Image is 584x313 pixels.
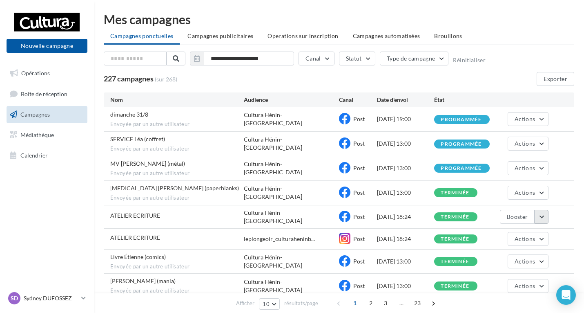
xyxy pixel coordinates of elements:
[104,13,574,25] div: Mes campagnes
[20,151,48,158] span: Calendrier
[5,106,89,123] a: Campagnes
[377,189,434,197] div: [DATE] 13:00
[380,52,449,65] button: Type de campagne
[395,297,408,310] span: ...
[244,253,339,270] div: Cultura Hénin-[GEOGRAPHIC_DATA]
[500,210,535,224] button: Booster
[377,164,434,172] div: [DATE] 13:00
[508,112,548,126] button: Actions
[377,213,434,221] div: [DATE] 18:24
[441,236,469,242] div: terminée
[515,164,535,171] span: Actions
[110,160,185,167] span: MV Nico (métal)
[110,253,166,260] span: Livre Étienne (comics)
[110,135,165,142] span: SERVICE Léa (coffret)
[236,299,254,307] span: Afficher
[377,115,434,123] div: [DATE] 19:00
[364,297,377,310] span: 2
[508,137,548,151] button: Actions
[110,121,244,128] span: Envoyée par un autre utilisateur
[5,65,89,82] a: Opérations
[441,117,481,122] div: programmée
[377,140,434,148] div: [DATE] 13:00
[263,301,270,307] span: 10
[11,294,18,302] span: SD
[187,32,253,39] span: Campagnes publicitaires
[339,96,377,104] div: Canal
[508,232,548,246] button: Actions
[244,96,339,104] div: Audience
[377,282,434,290] div: [DATE] 13:00
[515,258,535,265] span: Actions
[441,259,469,264] div: terminée
[5,85,89,103] a: Boîte de réception
[353,164,365,171] span: Post
[21,70,50,77] span: Opérations
[441,284,469,289] div: terminée
[110,234,160,241] span: ATELIER ECRITURE
[244,235,315,243] span: leplongeoir_culturaheninb...
[284,299,318,307] span: résultats/page
[353,189,365,196] span: Post
[110,145,244,153] span: Envoyée par un autre utilisateur
[110,287,244,295] span: Envoyée par un autre utilisateur
[508,279,548,293] button: Actions
[110,170,244,177] span: Envoyée par un autre utilisateur
[110,263,244,270] span: Envoyée par un autre utilisateur
[5,147,89,164] a: Calendrier
[20,111,50,118] span: Campagnes
[441,142,481,147] div: programmée
[377,96,434,104] div: Date d'envoi
[339,52,375,65] button: Statut
[7,290,87,306] a: SD Sydney DUFOSSEZ
[353,140,365,147] span: Post
[379,297,392,310] span: 3
[110,212,160,219] span: ATELIER ECRITURE
[110,96,244,104] div: Nom
[104,74,154,83] span: 227 campagnes
[515,115,535,122] span: Actions
[377,235,434,243] div: [DATE] 18:24
[244,278,339,294] div: Cultura Hénin-[GEOGRAPHIC_DATA]
[110,111,148,118] span: dimanche 31/8
[7,39,87,53] button: Nouvelle campagne
[24,294,78,302] p: Sydney DUFOSSEZ
[244,135,339,152] div: Cultura Hénin-[GEOGRAPHIC_DATA]
[515,189,535,196] span: Actions
[453,57,486,63] button: Réinitialiser
[441,214,469,220] div: terminée
[110,185,239,191] span: PCE Cindy (paperblanks)
[441,166,481,171] div: programmée
[244,209,339,225] div: Cultura Hénin-[GEOGRAPHIC_DATA]
[20,131,54,138] span: Médiathèque
[353,282,365,289] span: Post
[515,235,535,242] span: Actions
[353,213,365,220] span: Post
[515,282,535,289] span: Actions
[110,194,244,202] span: Envoyée par un autre utilisateur
[556,285,576,305] div: Open Intercom Messenger
[267,32,338,39] span: Operations sur inscription
[515,140,535,147] span: Actions
[434,32,462,39] span: Brouillons
[348,297,361,310] span: 1
[353,235,365,242] span: Post
[155,75,177,83] span: (sur 268)
[353,32,420,39] span: Campagnes automatisées
[377,257,434,266] div: [DATE] 13:00
[508,161,548,175] button: Actions
[353,115,365,122] span: Post
[441,190,469,196] div: terminée
[508,254,548,268] button: Actions
[5,126,89,144] a: Médiathèque
[353,258,365,265] span: Post
[537,72,574,86] button: Exporter
[244,111,339,127] div: Cultura Hénin-[GEOGRAPHIC_DATA]
[244,160,339,176] div: Cultura Hénin-[GEOGRAPHIC_DATA]
[21,90,67,97] span: Boîte de réception
[411,297,424,310] span: 23
[259,298,280,310] button: 10
[299,52,334,65] button: Canal
[434,96,491,104] div: État
[110,277,176,284] span: MV Méline (mania)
